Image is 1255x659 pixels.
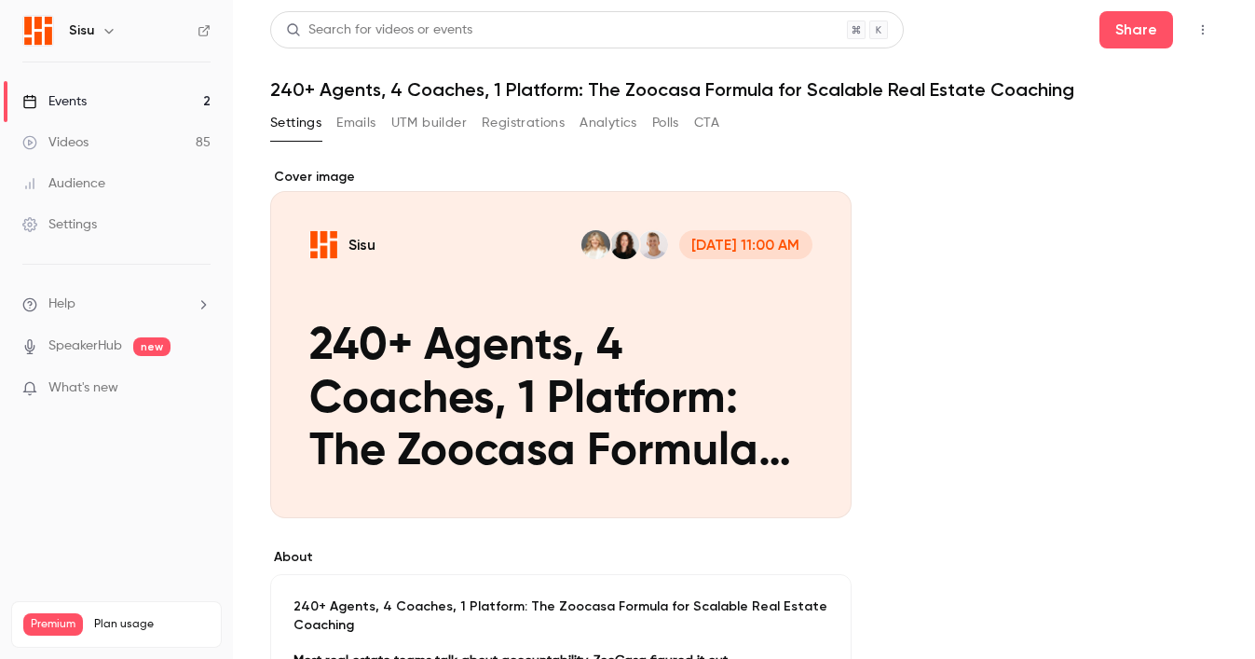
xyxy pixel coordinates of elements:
button: UTM builder [391,108,467,138]
img: Sisu [23,16,53,46]
button: Share [1099,11,1173,48]
span: new [133,337,171,356]
div: Videos [22,133,89,152]
button: Settings [270,108,321,138]
button: Analytics [580,108,637,138]
span: Plan usage [94,617,210,632]
div: Search for videos or events [286,21,472,40]
div: Audience [22,174,105,193]
div: Settings [22,215,97,234]
iframe: Noticeable Trigger [188,380,211,397]
h6: Sisu [69,21,94,40]
button: Emails [336,108,375,138]
span: What's new [48,378,118,398]
span: Premium [23,613,83,636]
section: Cover image [270,168,852,518]
button: CTA [694,108,719,138]
p: 240+ Agents, 4 Coaches, 1 Platform: The Zoocasa Formula for Scalable Real Estate Coaching [293,597,828,635]
li: help-dropdown-opener [22,295,211,314]
label: Cover image [270,168,852,186]
button: Polls [652,108,679,138]
span: Help [48,295,75,314]
a: SpeakerHub [48,336,122,356]
button: Registrations [482,108,565,138]
h1: 240+ Agents, 4 Coaches, 1 Platform: The Zoocasa Formula for Scalable Real Estate Coaching [270,78,1218,101]
div: Events [22,92,87,111]
label: About [270,548,852,567]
